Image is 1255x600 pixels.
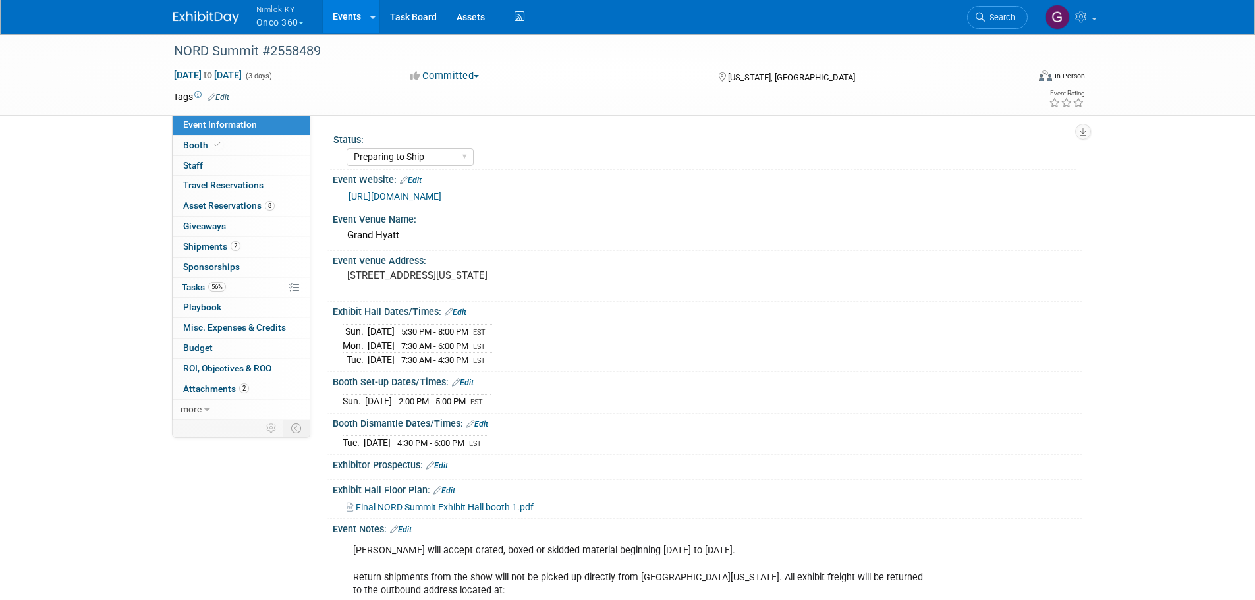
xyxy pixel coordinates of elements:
span: (3 days) [244,72,272,80]
div: Exhibit Hall Dates/Times: [333,302,1082,319]
img: ExhibitDay [173,11,239,24]
a: Edit [452,378,474,387]
div: Grand Hyatt [343,225,1073,246]
td: [DATE] [368,339,395,353]
div: Status: [333,130,1076,146]
span: Booth [183,140,223,150]
td: [DATE] [368,324,395,339]
a: Sponsorships [173,258,310,277]
div: Booth Dismantle Dates/Times: [333,414,1082,431]
span: 8 [265,201,275,211]
span: 2 [239,383,249,393]
span: ROI, Objectives & ROO [183,363,271,373]
td: Toggle Event Tabs [283,420,310,437]
span: Tasks [182,282,226,292]
div: Exhibitor Prospectus: [333,455,1082,472]
span: Asset Reservations [183,200,275,211]
a: Travel Reservations [173,176,310,196]
span: Shipments [183,241,240,252]
i: Booth reservation complete [214,141,221,148]
span: 2:00 PM - 5:00 PM [399,396,466,406]
span: EST [473,342,486,351]
button: Committed [406,69,484,83]
a: Tasks56% [173,278,310,298]
a: Asset Reservations8 [173,196,310,216]
img: Gwendalyn Bauer [1045,5,1070,30]
a: Edit [400,176,422,185]
a: Edit [426,461,448,470]
a: more [173,400,310,420]
div: NORD Summit #2558489 [169,40,1008,63]
a: Final NORD Summit Exhibit Hall booth 1.pdf [347,502,534,512]
td: Personalize Event Tab Strip [260,420,283,437]
span: Staff [183,160,203,171]
span: EST [473,328,486,337]
a: Search [967,6,1028,29]
div: Event Notes: [333,519,1082,536]
span: Misc. Expenses & Credits [183,322,286,333]
div: Event Format [950,68,1086,88]
span: EST [473,356,486,365]
a: Edit [445,308,466,317]
a: Budget [173,339,310,358]
img: Format-Inperson.png [1039,70,1052,81]
span: Playbook [183,302,221,312]
span: 7:30 AM - 4:30 PM [401,355,468,365]
div: Event Venue Address: [333,251,1082,267]
a: Shipments2 [173,237,310,257]
span: 2 [231,241,240,251]
td: Tags [173,90,229,103]
td: Mon. [343,339,368,353]
span: more [181,404,202,414]
a: Booth [173,136,310,155]
td: [DATE] [365,395,392,408]
span: Giveaways [183,221,226,231]
td: [DATE] [364,436,391,450]
a: Edit [208,93,229,102]
span: 5:30 PM - 8:00 PM [401,327,468,337]
td: Tue. [343,436,364,450]
a: Edit [390,525,412,534]
span: Attachments [183,383,249,394]
span: Final NORD Summit Exhibit Hall booth 1.pdf [356,502,534,512]
span: 7:30 AM - 6:00 PM [401,341,468,351]
span: EST [469,439,482,448]
a: Staff [173,156,310,176]
a: ROI, Objectives & ROO [173,359,310,379]
span: 56% [208,282,226,292]
a: Misc. Expenses & Credits [173,318,310,338]
div: In-Person [1054,71,1085,81]
a: Attachments2 [173,379,310,399]
a: Playbook [173,298,310,317]
span: [DATE] [DATE] [173,69,242,81]
span: Nimlok KY [256,2,304,16]
pre: [STREET_ADDRESS][US_STATE] [347,269,630,281]
span: 4:30 PM - 6:00 PM [397,438,464,448]
a: Edit [466,420,488,429]
a: Event Information [173,115,310,135]
span: [US_STATE], [GEOGRAPHIC_DATA] [728,72,855,82]
span: Search [985,13,1015,22]
span: Travel Reservations [183,180,264,190]
td: Tue. [343,353,368,367]
div: Booth Set-up Dates/Times: [333,372,1082,389]
div: Exhibit Hall Floor Plan: [333,480,1082,497]
a: Edit [433,486,455,495]
td: [DATE] [368,353,395,367]
td: Sun. [343,324,368,339]
span: to [202,70,214,80]
div: Event Website: [333,170,1082,187]
span: Budget [183,342,213,353]
a: Giveaways [173,217,310,236]
span: Sponsorships [183,261,240,272]
span: EST [470,398,483,406]
div: Event Venue Name: [333,209,1082,226]
td: Sun. [343,395,365,408]
a: [URL][DOMAIN_NAME] [349,191,441,202]
div: Event Rating [1049,90,1084,97]
span: Event Information [183,119,257,130]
